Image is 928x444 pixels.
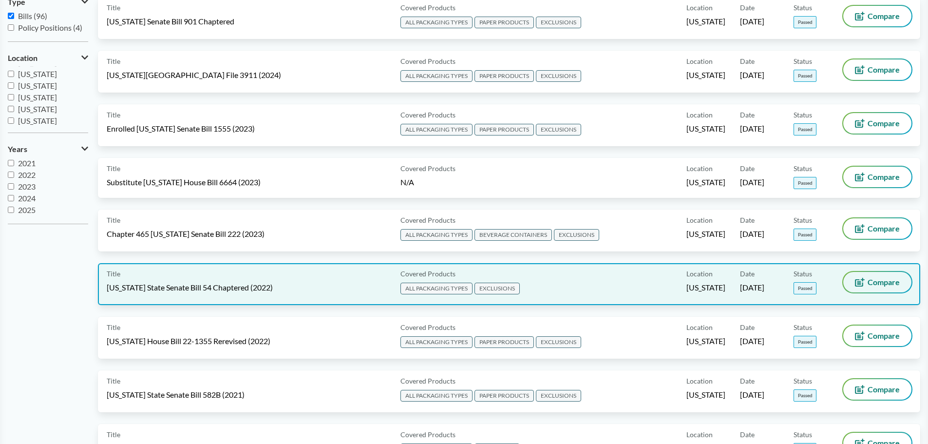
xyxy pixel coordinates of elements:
[794,110,812,120] span: Status
[843,379,911,400] button: Compare
[794,163,812,174] span: Status
[794,376,812,386] span: Status
[686,429,713,440] span: Location
[400,2,455,13] span: Covered Products
[740,429,755,440] span: Date
[740,177,764,188] span: [DATE]
[107,429,120,440] span: Title
[536,17,581,28] span: EXCLUSIONS
[740,336,764,347] span: [DATE]
[18,104,57,114] span: [US_STATE]
[794,123,816,135] span: Passed
[794,16,816,28] span: Passed
[107,110,120,120] span: Title
[686,16,725,27] span: [US_STATE]
[400,376,455,386] span: Covered Products
[8,141,88,157] button: Years
[400,429,455,440] span: Covered Products
[400,56,455,66] span: Covered Products
[740,229,764,239] span: [DATE]
[740,163,755,174] span: Date
[686,215,713,225] span: Location
[536,336,581,348] span: EXCLUSIONS
[843,218,911,239] button: Compare
[536,124,581,135] span: EXCLUSIONS
[400,163,455,174] span: Covered Products
[794,336,816,348] span: Passed
[18,81,57,90] span: [US_STATE]
[8,24,14,31] input: Policy Positions (4)
[794,282,816,294] span: Passed
[740,123,764,134] span: [DATE]
[794,389,816,402] span: Passed
[107,123,255,134] span: Enrolled [US_STATE] Senate Bill 1555 (2023)
[843,167,911,187] button: Compare
[740,70,764,80] span: [DATE]
[107,70,281,80] span: [US_STATE][GEOGRAPHIC_DATA] File 3911 (2024)
[8,160,14,166] input: 2021
[400,70,473,82] span: ALL PACKAGING TYPES
[794,429,812,440] span: Status
[8,94,14,100] input: [US_STATE]
[536,70,581,82] span: EXCLUSIONS
[8,13,14,19] input: Bills (96)
[843,59,911,80] button: Compare
[868,225,900,232] span: Compare
[18,170,36,179] span: 2022
[107,376,120,386] span: Title
[8,117,14,124] input: [US_STATE]
[8,195,14,201] input: 2024
[474,229,552,241] span: BEVERAGE CONTAINERS
[843,113,911,134] button: Compare
[686,336,725,347] span: [US_STATE]
[107,16,234,27] span: [US_STATE] Senate Bill 901 Chaptered
[794,229,816,241] span: Passed
[868,12,900,20] span: Compare
[686,322,713,332] span: Location
[400,229,473,241] span: ALL PACKAGING TYPES
[8,106,14,112] input: [US_STATE]
[107,215,120,225] span: Title
[8,183,14,190] input: 2023
[107,336,270,347] span: [US_STATE] House Bill 22-1355 Rerevised (2022)
[474,124,534,135] span: PAPER PRODUCTS
[18,158,36,168] span: 2021
[107,177,261,188] span: Substitute [US_STATE] House Bill 6664 (2023)
[740,282,764,293] span: [DATE]
[843,326,911,346] button: Compare
[686,2,713,13] span: Location
[740,2,755,13] span: Date
[8,50,88,66] button: Location
[107,389,245,400] span: [US_STATE] State Senate Bill 582B (2021)
[18,182,36,191] span: 2023
[107,2,120,13] span: Title
[18,23,82,32] span: Policy Positions (4)
[686,163,713,174] span: Location
[794,215,812,225] span: Status
[868,278,900,286] span: Compare
[400,177,414,187] span: N/A
[740,376,755,386] span: Date
[686,110,713,120] span: Location
[107,56,120,66] span: Title
[400,124,473,135] span: ALL PACKAGING TYPES
[474,283,520,294] span: EXCLUSIONS
[400,283,473,294] span: ALL PACKAGING TYPES
[400,215,455,225] span: Covered Products
[843,272,911,292] button: Compare
[740,215,755,225] span: Date
[554,229,599,241] span: EXCLUSIONS
[107,163,120,174] span: Title
[794,56,812,66] span: Status
[536,390,581,402] span: EXCLUSIONS
[8,207,14,213] input: 2025
[474,70,534,82] span: PAPER PRODUCTS
[400,269,455,279] span: Covered Products
[868,173,900,181] span: Compare
[18,116,57,125] span: [US_STATE]
[740,322,755,332] span: Date
[868,386,900,393] span: Compare
[8,54,38,62] span: Location
[400,110,455,120] span: Covered Products
[686,123,725,134] span: [US_STATE]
